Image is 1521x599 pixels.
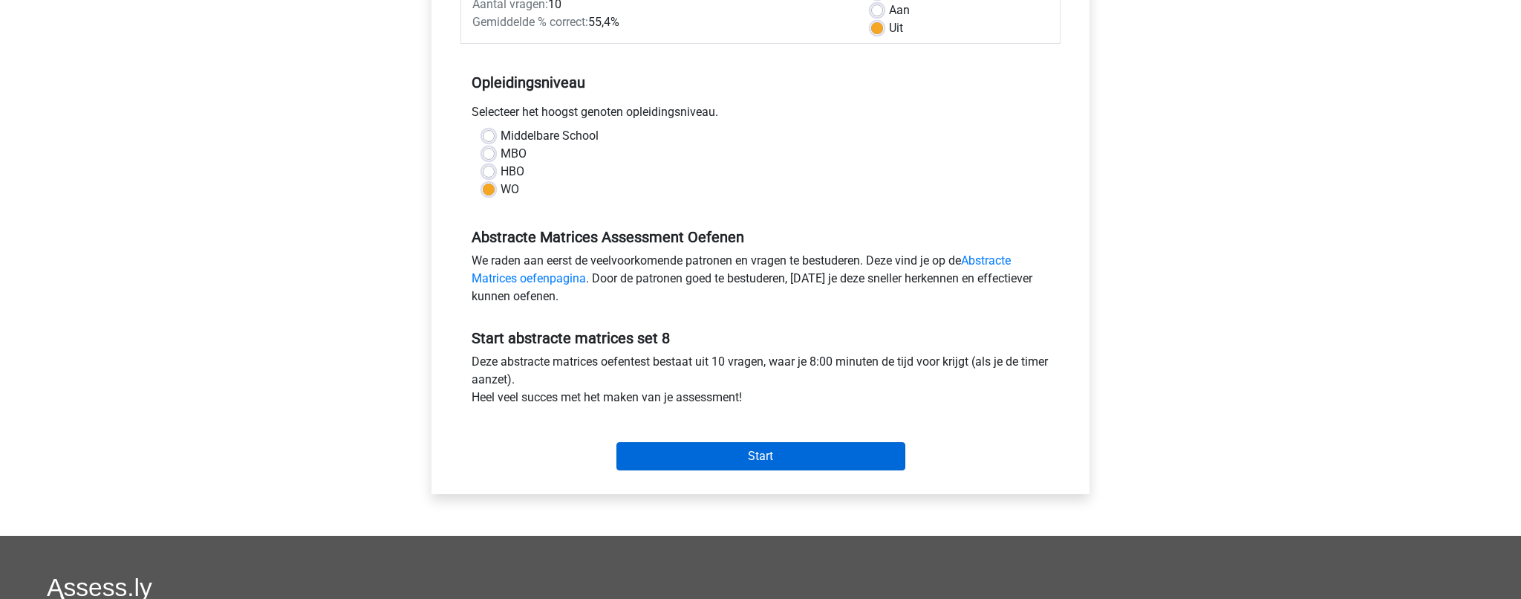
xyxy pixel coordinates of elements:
label: MBO [501,145,527,163]
h5: Opleidingsniveau [472,68,1049,97]
label: Uit [889,19,903,37]
label: WO [501,181,519,198]
label: Middelbare School [501,127,599,145]
label: Aan [889,1,910,19]
div: Selecteer het hoogst genoten opleidingsniveau. [460,103,1061,127]
div: We raden aan eerst de veelvoorkomende patronen en vragen te bestuderen. Deze vind je op de . Door... [460,252,1061,311]
label: HBO [501,163,524,181]
div: 55,4% [461,13,860,31]
span: Gemiddelde % correct: [472,15,588,29]
input: Start [616,442,905,470]
h5: Start abstracte matrices set 8 [472,329,1049,347]
h5: Abstracte Matrices Assessment Oefenen [472,228,1049,246]
div: Deze abstracte matrices oefentest bestaat uit 10 vragen, waar je 8:00 minuten de tijd voor krijgt... [460,353,1061,412]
